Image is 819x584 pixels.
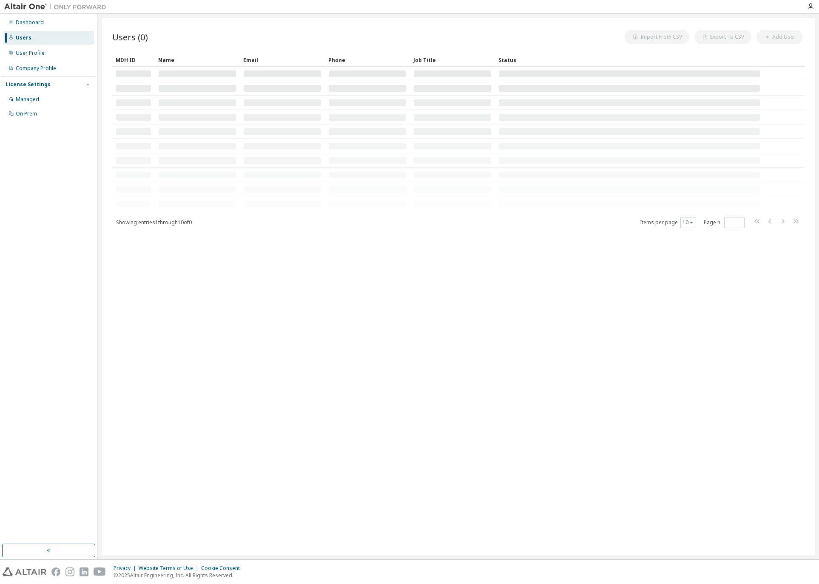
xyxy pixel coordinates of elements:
[328,53,407,67] div: Phone
[16,50,45,56] div: User Profile
[640,217,696,228] span: Items per page
[243,53,321,67] div: Email
[682,219,694,226] button: 10
[80,567,88,576] img: linkedin.svg
[16,110,37,117] div: On Prem
[94,567,106,576] img: youtube.svg
[694,30,751,44] button: Export To CSV
[51,567,60,576] img: facebook.svg
[114,572,245,579] p: © 2025 Altair Engineering, Inc. All Rights Reserved.
[112,31,148,43] span: Users (0)
[16,65,56,72] div: Company Profile
[114,565,139,572] div: Privacy
[16,96,39,103] div: Managed
[6,81,51,88] div: License Settings
[704,217,745,228] span: Page n.
[158,53,236,67] div: Name
[116,219,192,226] span: Showing entries 1 through 10 of 0
[756,30,803,44] button: Add User
[65,567,74,576] img: instagram.svg
[498,53,760,67] div: Status
[139,565,201,572] div: Website Terms of Use
[116,53,151,67] div: MDH ID
[201,565,245,572] div: Cookie Consent
[3,567,46,576] img: altair_logo.svg
[16,34,31,41] div: Users
[4,3,111,11] img: Altair One
[625,30,689,44] button: Import From CSV
[413,53,492,67] div: Job Title
[16,19,44,26] div: Dashboard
